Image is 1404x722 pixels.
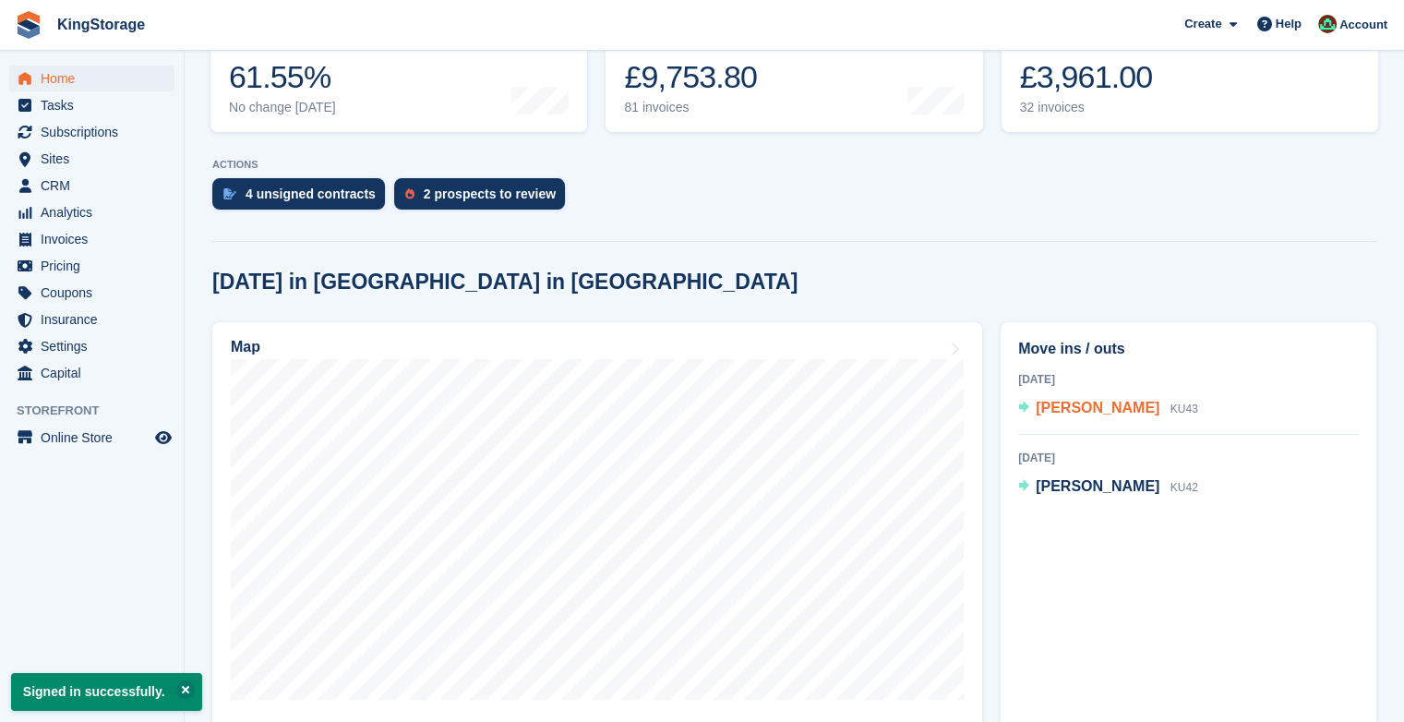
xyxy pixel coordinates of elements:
div: No change [DATE] [229,100,336,115]
a: Occupancy 61.55% No change [DATE] [210,15,587,132]
a: Preview store [152,427,174,449]
img: prospect-51fa495bee0391a8d652442698ab0144808aea92771e9ea1ae160a38d050c398.svg [405,188,414,199]
a: menu [9,199,174,225]
p: Signed in successfully. [11,673,202,711]
span: Analytics [41,199,151,225]
a: menu [9,333,174,359]
a: menu [9,173,174,199]
a: [PERSON_NAME] KU43 [1018,397,1198,421]
h2: Map [231,339,260,355]
span: [PERSON_NAME] [1036,478,1159,494]
a: KingStorage [50,9,152,40]
div: 4 unsigned contracts [246,187,376,201]
a: Awaiting payment £3,961.00 32 invoices [1002,15,1378,132]
a: menu [9,253,174,279]
h2: Move ins / outs [1018,338,1359,360]
a: 4 unsigned contracts [212,178,394,219]
span: [PERSON_NAME] [1036,400,1159,415]
span: Subscriptions [41,119,151,145]
span: Capital [41,360,151,386]
span: Sites [41,146,151,172]
div: £3,961.00 [1020,58,1153,96]
div: 2 prospects to review [424,187,556,201]
a: menu [9,307,174,332]
span: Create [1184,15,1221,33]
span: Account [1339,16,1387,34]
span: Storefront [17,402,184,420]
a: Month-to-date sales £9,753.80 81 invoices [606,15,982,132]
a: menu [9,280,174,306]
img: stora-icon-8386f47178a22dfd0bd8f6a31ec36ba5ce8667c1dd55bd0f319d3a0aa187defe.svg [15,11,42,39]
a: menu [9,226,174,252]
img: contract_signature_icon-13c848040528278c33f63329250d36e43548de30e8caae1d1a13099fd9432cc5.svg [223,188,236,199]
div: [DATE] [1018,371,1359,388]
span: KU43 [1170,403,1198,415]
div: [DATE] [1018,450,1359,466]
span: Help [1276,15,1302,33]
a: [PERSON_NAME] KU42 [1018,475,1198,499]
a: menu [9,66,174,91]
div: 81 invoices [624,100,762,115]
div: 61.55% [229,58,336,96]
a: menu [9,146,174,172]
p: ACTIONS [212,159,1376,171]
a: menu [9,360,174,386]
span: Insurance [41,307,151,332]
a: menu [9,425,174,451]
span: Invoices [41,226,151,252]
span: CRM [41,173,151,199]
span: KU42 [1170,481,1198,494]
span: Online Store [41,425,151,451]
a: menu [9,119,174,145]
img: John King [1318,15,1337,33]
a: 2 prospects to review [394,178,574,219]
div: 32 invoices [1020,100,1153,115]
span: Settings [41,333,151,359]
span: Coupons [41,280,151,306]
a: menu [9,92,174,118]
span: Home [41,66,151,91]
h2: [DATE] in [GEOGRAPHIC_DATA] in [GEOGRAPHIC_DATA] [212,270,798,295]
span: Tasks [41,92,151,118]
span: Pricing [41,253,151,279]
div: £9,753.80 [624,58,762,96]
